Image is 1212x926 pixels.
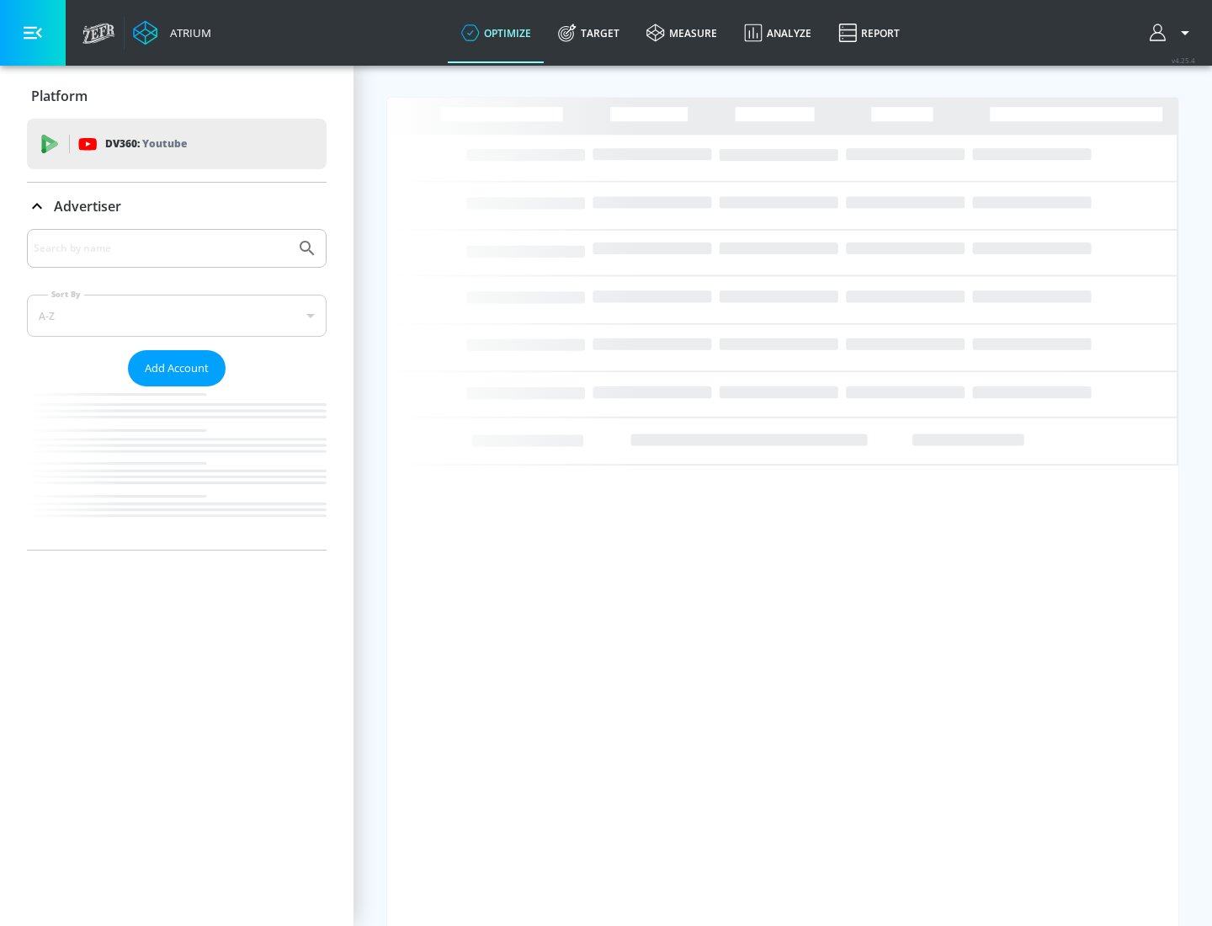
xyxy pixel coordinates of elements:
[145,359,209,378] span: Add Account
[825,3,913,63] a: Report
[27,295,327,337] div: A-Z
[48,289,84,300] label: Sort By
[31,87,88,105] p: Platform
[105,135,187,153] p: DV360:
[545,3,633,63] a: Target
[163,25,211,40] div: Atrium
[133,20,211,45] a: Atrium
[142,135,187,152] p: Youtube
[27,229,327,550] div: Advertiser
[34,237,289,259] input: Search by name
[1172,56,1195,65] span: v 4.25.4
[27,119,327,169] div: DV360: Youtube
[128,350,226,386] button: Add Account
[27,183,327,230] div: Advertiser
[633,3,731,63] a: measure
[27,386,327,550] nav: list of Advertiser
[731,3,825,63] a: Analyze
[448,3,545,63] a: optimize
[27,72,327,120] div: Platform
[54,197,121,216] p: Advertiser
